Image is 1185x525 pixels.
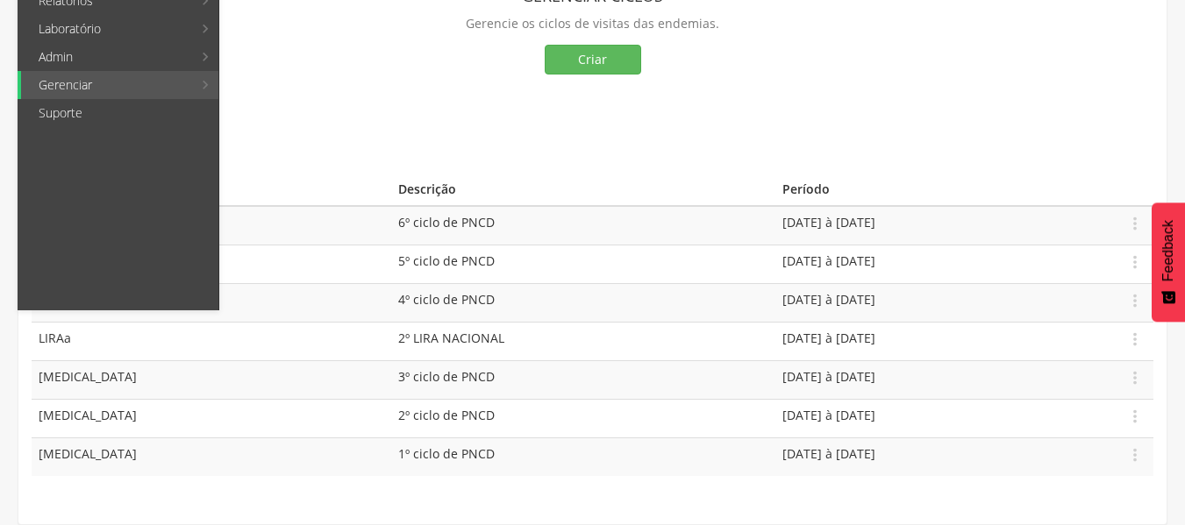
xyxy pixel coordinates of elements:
td: [MEDICAL_DATA] [32,437,391,476]
td: [DATE] à [DATE] [775,283,1118,322]
a: Suporte [21,99,218,127]
i:  [1125,291,1145,310]
td: [DATE] à [DATE] [775,399,1118,437]
th: Descrição [391,174,776,206]
span: 6º ciclo de PNCD [398,214,495,231]
th: Período [775,174,1118,206]
td: [DATE] à [DATE] [775,437,1118,476]
span: 2º LIRA NACIONAL [398,330,504,346]
span: 1º ciclo de PNCD [398,445,495,462]
a: Gerenciar [21,71,192,99]
span: Feedback [1160,220,1176,281]
span: 3º ciclo de PNCD [398,368,495,385]
td: LIRAa [32,322,391,360]
span: 4º ciclo de PNCD [398,291,495,308]
i:  [1125,407,1145,426]
button: Feedback - Mostrar pesquisa [1152,202,1185,322]
td: [DATE] à [DATE] [775,245,1118,283]
a: Admin [21,43,192,71]
i:  [1125,445,1145,465]
i:  [1125,252,1145,272]
p: Gerencie os ciclos de visitas das endemias. [32,11,1153,36]
button: Criar [545,45,641,74]
a: Laboratório [21,15,192,43]
td: [DATE] à [DATE] [775,206,1118,245]
i:  [1125,368,1145,387]
td: [MEDICAL_DATA] [32,360,391,399]
td: [MEDICAL_DATA] [32,399,391,437]
i:  [1125,330,1145,349]
i:  [1125,214,1145,233]
td: [DATE] à [DATE] [775,322,1118,360]
td: [DATE] à [DATE] [775,360,1118,399]
span: 2º ciclo de PNCD [398,407,495,423]
span: 5º ciclo de PNCD [398,252,495,269]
